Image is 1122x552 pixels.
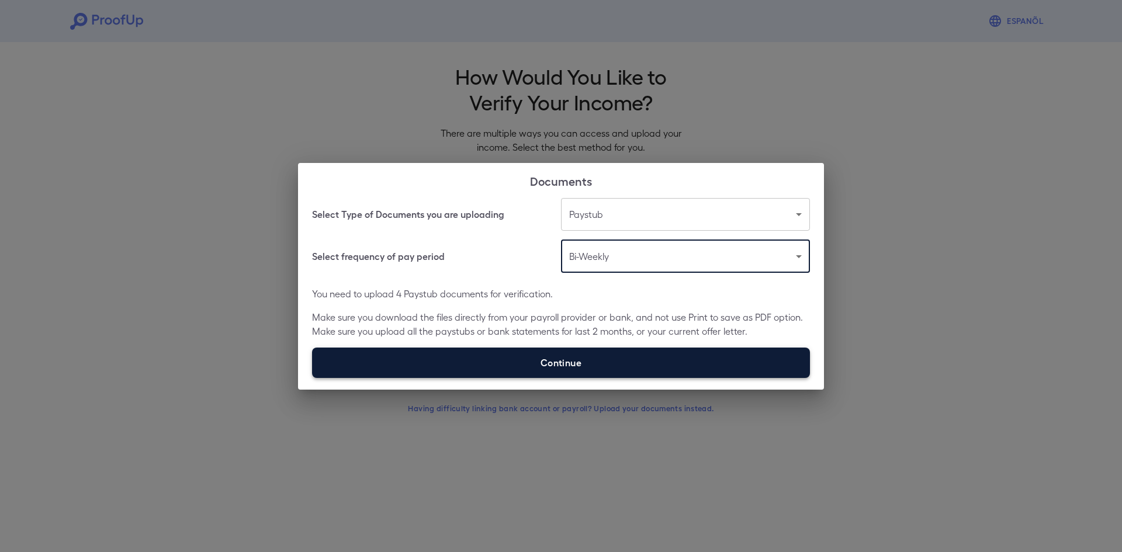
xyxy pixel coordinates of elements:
h2: Documents [298,163,824,198]
div: Bi-Weekly [561,240,810,273]
label: Continue [312,348,810,378]
h6: Select frequency of pay period [312,249,445,263]
p: Make sure you download the files directly from your payroll provider or bank, and not use Print t... [312,310,810,338]
h6: Select Type of Documents you are uploading [312,207,504,221]
div: Paystub [561,198,810,231]
p: You need to upload 4 Paystub documents for verification. [312,287,810,301]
